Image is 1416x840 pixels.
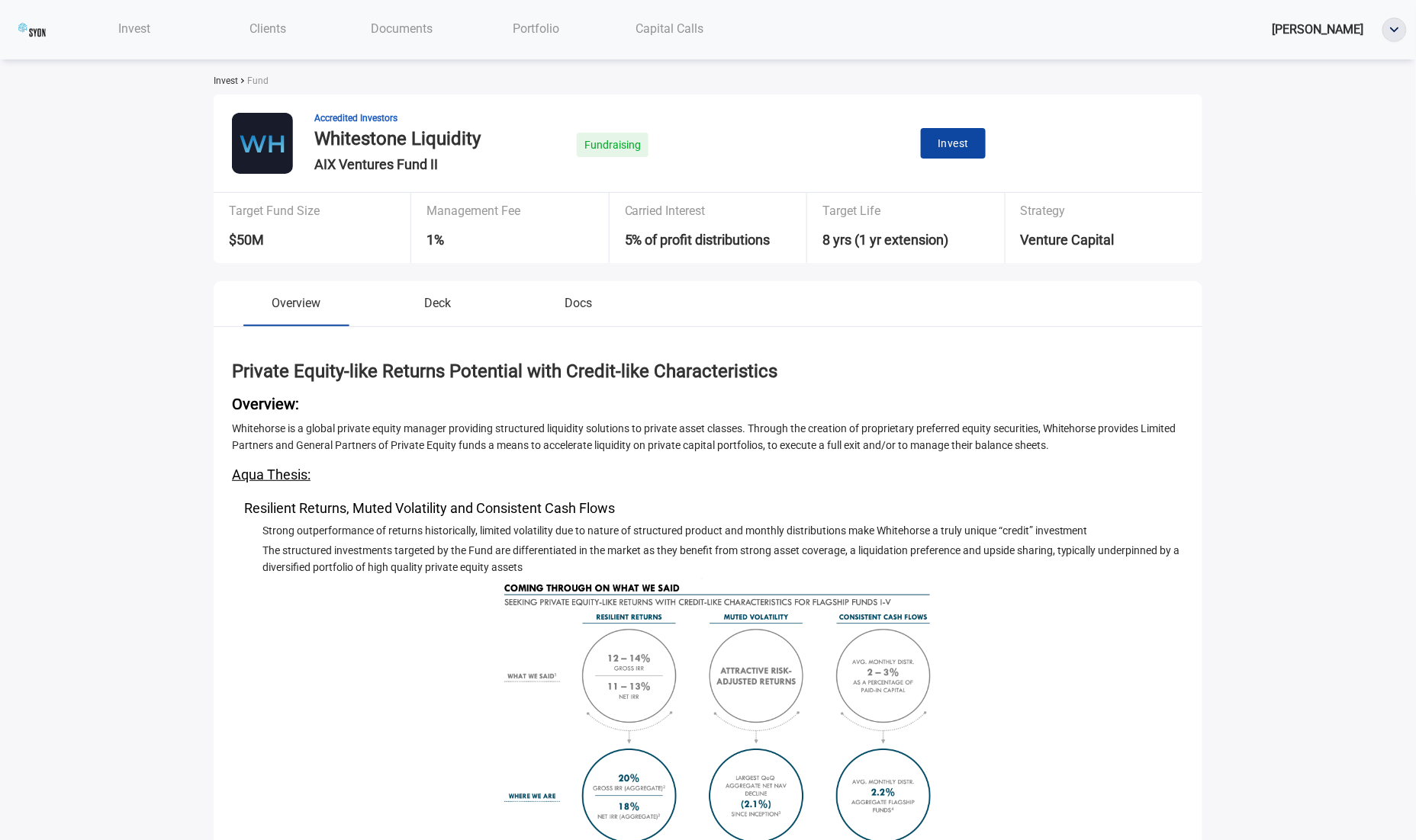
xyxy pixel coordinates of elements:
[18,16,46,43] img: updated-_k4QCCGx.png
[244,498,1184,519] span: Resilient Returns, Muted Volatility and Consistent Cash Flows
[214,75,238,86] span: Invest
[513,21,559,36] span: Portfolio
[232,420,1184,454] p: Whitehorse is a global private equity manager providing structured liquidity solutions to private...
[244,75,269,86] span: Fund
[229,199,379,229] div: Target Fund Size
[201,13,336,44] a: Clients
[118,21,150,36] span: Invest
[822,229,1016,257] div: 8 yrs (1 yr extension)
[1383,18,1406,41] img: ellipse
[335,13,469,44] a: Documents
[1021,199,1184,229] div: Strategy
[636,21,704,36] span: Capital Calls
[367,293,508,325] button: Deck
[426,199,562,229] div: Management Fee
[938,134,969,153] span: Invest
[229,229,379,257] div: $50M
[625,199,819,229] div: Carried Interest
[603,13,737,44] a: Capital Calls
[508,293,649,325] button: Docs
[262,544,1180,573] span: The structured investments targeted by the Fund are differentiated in the market as they benefit ...
[67,13,201,44] a: Invest
[314,154,510,175] div: AIX Ventures Fund II
[1382,18,1407,42] button: ellipse
[314,125,510,154] div: Whitestone Liquidity
[625,229,819,257] div: 5% of profit distributions
[469,13,603,44] a: Portfolio
[921,128,986,159] button: Invest
[1021,229,1184,257] div: Venture Capital
[249,21,286,36] span: Clients
[241,79,244,83] img: sidearrow
[262,524,1088,537] span: Strong outperformance of returns historically, limited volatility due to nature of structured pro...
[371,21,433,36] span: Documents
[1273,22,1364,37] span: [PERSON_NAME]
[577,129,648,161] div: Fundraising
[226,293,367,325] button: Overview
[232,357,1184,386] div: Private Equity-like Returns Potential with Credit-like Characteristics
[232,466,311,483] u: Aqua Thesis:
[426,229,562,257] div: 1%
[232,393,1184,416] span: Overview:
[314,111,510,126] div: Accredited Investors
[232,113,293,174] img: thamesville
[822,199,1016,229] div: Target Life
